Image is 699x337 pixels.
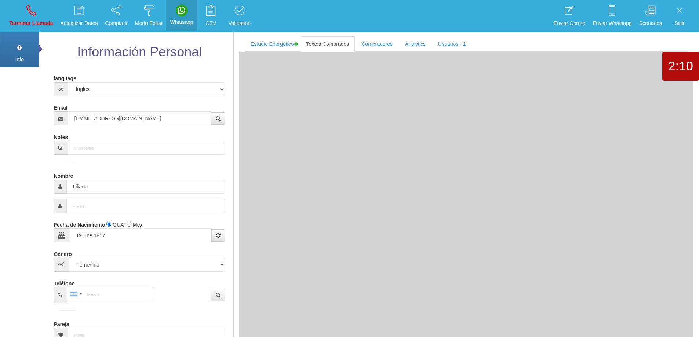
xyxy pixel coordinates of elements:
h1: 2:10 [662,59,699,73]
a: Validation [226,2,253,30]
input: Nombre [66,180,225,194]
label: Fecha de Nacimiento [54,219,105,228]
p: Actualizar Datos [61,19,98,28]
a: Textos Comprados [301,36,355,52]
p: Enviar Correo [554,19,585,28]
a: Terminar Llamada [7,2,56,30]
a: CSV [198,2,224,30]
p: Salir [669,19,690,28]
label: Teléfono [54,277,74,287]
a: Actualizar Datos [58,2,101,30]
input: Apellido [66,199,225,213]
p: Modo Editar [135,19,163,28]
a: Whatsapp [167,2,196,29]
a: Modo Editar [132,2,165,30]
a: Enviar Correo [551,2,588,30]
a: Compradores [356,36,398,52]
div: : :GUAT :Mex [54,219,225,242]
p: CSV [201,19,221,28]
input: :Yuca-Mex [127,222,131,227]
a: Usuarios - 1 [432,36,472,52]
a: Enviar Whatsapp [590,2,634,30]
p: Enviar Whatsapp [593,19,632,28]
input: :Quechi GUAT [106,222,111,227]
p: Scenarios [639,19,662,28]
a: Salir [667,2,692,30]
p: Validation [229,19,251,28]
label: Nombre [54,170,73,180]
a: Analytics [399,36,432,52]
a: Scenarios [637,2,665,30]
label: Género [54,248,72,258]
p: Compartir [105,19,128,28]
input: Teléfono [67,287,153,301]
p: Whatsapp [170,18,193,26]
input: Correo electrónico [68,111,211,125]
a: Estudio Energético [245,36,300,52]
input: Short-Notes [68,141,225,155]
label: Email [54,102,67,111]
label: Pareja [54,318,69,328]
a: Compartir [103,2,130,30]
p: Terminar Llamada [9,19,53,28]
div: Argentina: +54 [67,287,84,301]
label: language [54,72,76,82]
label: Notes [54,131,68,141]
h2: Información Personal [52,45,227,59]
